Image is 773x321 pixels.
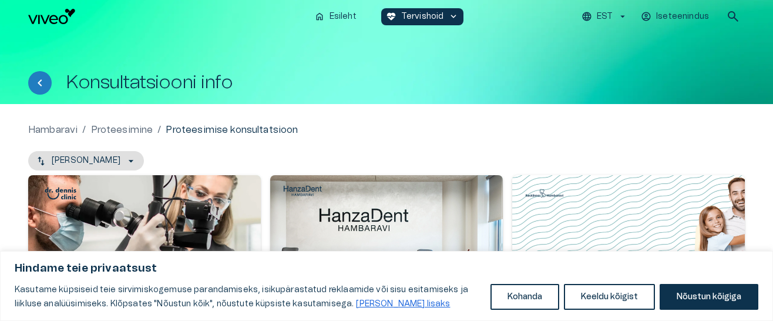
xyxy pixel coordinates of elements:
a: Proteesimine [91,123,153,137]
p: Kasutame küpsiseid teie sirvimiskogemuse parandamiseks, isikupärastatud reklaamide või sisu esita... [15,283,482,311]
button: homeEsileht [310,8,362,25]
p: Tervishoid [401,11,444,23]
p: Proteesimise konsultatsioon [166,123,298,137]
span: keyboard_arrow_down [448,11,459,22]
h1: Konsultatsiooni info [66,72,233,93]
img: Kesklinna hambaravi logo [521,184,568,203]
button: Keeldu kõigist [564,284,655,310]
button: Nõustun kõigiga [660,284,758,310]
a: Hambaravi [28,123,78,137]
span: Help [60,9,78,19]
button: [PERSON_NAME] [28,151,144,170]
p: Iseteenindus [656,11,709,23]
p: [PERSON_NAME] [52,155,120,167]
a: Loe lisaks [355,299,451,309]
span: ecg_heart [386,11,396,22]
img: Dr. Dennis Clinic logo [37,184,84,203]
img: Viveo logo [28,9,75,24]
p: / [157,123,161,137]
p: Esileht [330,11,357,23]
img: HanzaDent logo [279,184,326,199]
p: EST [597,11,613,23]
button: ecg_heartTervishoidkeyboard_arrow_down [381,8,464,25]
button: EST [580,8,630,25]
a: Navigate to homepage [28,9,305,24]
button: open search modal [721,5,745,28]
p: / [82,123,86,137]
p: Hindame teie privaatsust [15,262,758,276]
button: Kohanda [490,284,559,310]
span: search [726,9,740,24]
button: Iseteenindus [639,8,712,25]
span: home [314,11,325,22]
button: Tagasi [28,71,52,95]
